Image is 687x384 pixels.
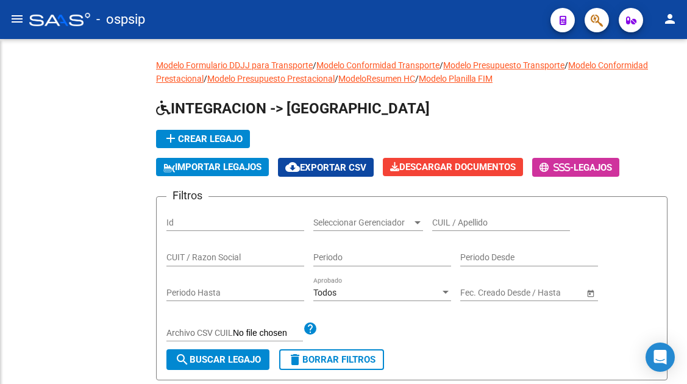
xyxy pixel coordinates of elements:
[303,321,318,336] mat-icon: help
[156,60,313,70] a: Modelo Formulario DDJJ para Transporte
[156,158,269,176] button: IMPORTAR LEGAJOS
[233,328,303,339] input: Archivo CSV CUIL
[279,349,384,370] button: Borrar Filtros
[10,12,24,26] mat-icon: menu
[175,354,261,365] span: Buscar Legajo
[288,354,376,365] span: Borrar Filtros
[96,6,145,33] span: - ospsip
[313,288,336,297] span: Todos
[166,349,269,370] button: Buscar Legajo
[443,60,564,70] a: Modelo Presupuesto Transporte
[508,288,568,298] input: End date
[338,74,415,84] a: ModeloResumen HC
[156,100,430,117] span: INTEGRACION -> [GEOGRAPHIC_DATA]
[166,187,208,204] h3: Filtros
[156,130,250,148] button: Crear Legajo
[584,286,597,299] button: Open calendar
[574,162,612,173] span: Legajos
[313,218,412,228] span: Seleccionar Gerenciador
[288,352,302,367] mat-icon: delete
[166,328,233,338] span: Archivo CSV CUIL
[383,158,523,176] button: Descargar Documentos
[285,162,366,173] span: Exportar CSV
[163,162,262,172] span: IMPORTAR LEGAJOS
[390,162,516,172] span: Descargar Documentos
[419,74,493,84] a: Modelo Planilla FIM
[163,133,243,144] span: Crear Legajo
[163,131,178,146] mat-icon: add
[460,288,498,298] input: Start date
[278,158,374,177] button: Exportar CSV
[207,74,335,84] a: Modelo Presupuesto Prestacional
[316,60,440,70] a: Modelo Conformidad Transporte
[175,352,190,367] mat-icon: search
[539,162,574,173] span: -
[532,158,619,177] button: -Legajos
[663,12,677,26] mat-icon: person
[285,160,300,174] mat-icon: cloud_download
[646,343,675,372] div: Open Intercom Messenger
